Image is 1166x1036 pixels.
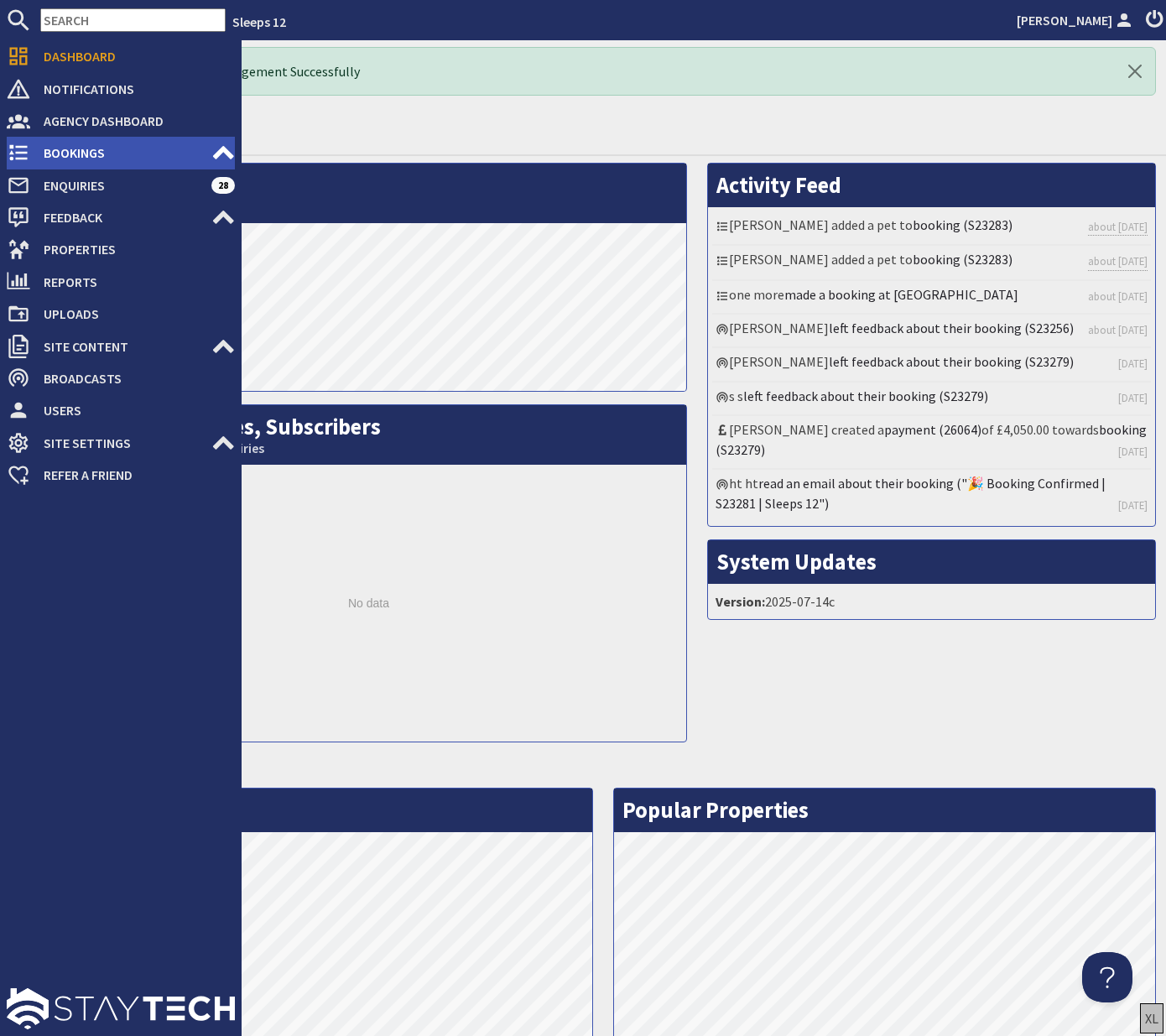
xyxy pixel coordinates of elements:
[712,470,1151,522] li: ht ht
[712,281,1151,315] li: one more
[51,465,686,742] div: No data
[7,43,235,70] a: Dashboard
[7,300,235,327] a: Uploads
[712,315,1151,348] li: [PERSON_NAME]
[7,397,235,424] a: Users
[829,320,1074,336] a: left feedback about their booking (S23256)
[51,405,686,465] h2: Bookings, Enquiries, Subscribers
[1017,10,1136,30] a: [PERSON_NAME]
[1088,289,1148,305] a: about [DATE]
[232,13,286,30] a: Sleeps 12
[829,353,1074,370] a: left feedback about their booking (S23279)
[30,397,235,424] span: Users
[712,246,1151,280] li: [PERSON_NAME] added a pet to
[716,593,765,610] strong: Version:
[60,199,678,215] small: This Month: 50 Visits
[40,8,226,32] input: SEARCH
[712,348,1151,382] li: [PERSON_NAME]
[712,588,1151,615] li: 2025-07-14c
[30,139,211,166] span: Bookings
[1082,952,1132,1002] iframe: Toggle Customer Support
[50,47,1156,96] div: Hello Boss! Logged In via Management Successfully
[1145,1008,1158,1028] div: XL
[30,43,235,70] span: Dashboard
[30,461,235,488] span: Refer a Friend
[30,75,235,102] span: Notifications
[712,383,1151,416] li: s s
[30,236,235,263] span: Properties
[51,789,592,832] h2: Popular Dates
[211,177,235,194] span: 28
[884,421,981,438] a: payment (26064)
[743,388,988,404] a: left feedback about their booking (S23279)
[7,236,235,263] a: Properties
[30,107,235,134] span: Agency Dashboard
[1118,444,1148,460] a: [DATE]
[712,211,1151,246] li: [PERSON_NAME] added a pet to
[30,429,211,456] span: Site Settings
[1118,356,1148,372] a: [DATE]
[712,416,1151,470] li: [PERSON_NAME] created a of £4,050.00 towards
[7,365,235,392] a: Broadcasts
[7,172,235,199] a: Enquiries 28
[784,286,1018,303] a: made a booking at [GEOGRAPHIC_DATA]
[1088,322,1148,338] a: about [DATE]
[30,268,235,295] span: Reports
[7,75,235,102] a: Notifications
[30,204,211,231] span: Feedback
[1088,253,1148,270] a: about [DATE]
[7,204,235,231] a: Feedback
[30,300,235,327] span: Uploads
[30,172,211,199] span: Enquiries
[51,164,686,223] h2: Visits per Day
[716,171,841,199] a: Activity Feed
[913,251,1012,268] a: booking (S23283)
[30,365,235,392] span: Broadcasts
[7,107,235,134] a: Agency Dashboard
[7,988,235,1029] img: staytech_l_w-4e588a39d9fa60e82540d7cfac8cfe4b7147e857d3e8dbdfbd41c59d52db0ec4.svg
[30,333,211,360] span: Site Content
[7,268,235,295] a: Reports
[614,789,1155,832] h2: Popular Properties
[1118,497,1148,513] a: [DATE]
[716,475,1106,512] a: read an email about their booking ("🎉 Booking Confirmed | S23281 | Sleeps 12")
[7,461,235,488] a: Refer a Friend
[716,548,877,575] a: System Updates
[7,429,235,456] a: Site Settings
[7,139,235,166] a: Bookings
[7,333,235,360] a: Site Content
[716,421,1147,458] a: booking (S23279)
[1118,390,1148,406] a: [DATE]
[1088,219,1148,236] a: about [DATE]
[913,216,1012,233] a: booking (S23283)
[60,440,678,456] small: This Month: 0 Bookings, 0 Enquiries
